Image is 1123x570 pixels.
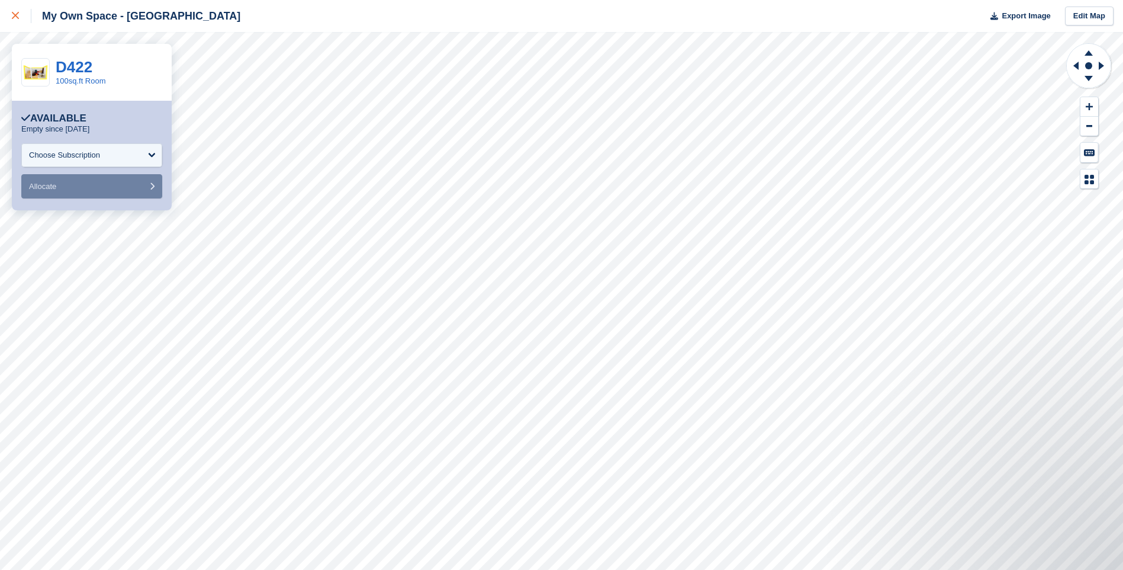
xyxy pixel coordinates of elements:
[56,58,92,76] a: D422
[1065,7,1114,26] a: Edit Map
[56,76,106,85] a: 100sq.ft Room
[1080,97,1098,117] button: Zoom In
[22,59,49,86] img: 100sqft_storage_room-front-3.png
[983,7,1051,26] button: Export Image
[1080,169,1098,189] button: Map Legend
[29,149,100,161] div: Choose Subscription
[21,174,162,198] button: Allocate
[31,9,240,23] div: My Own Space - [GEOGRAPHIC_DATA]
[1080,143,1098,162] button: Keyboard Shortcuts
[21,113,86,124] div: Available
[29,182,56,191] span: Allocate
[1080,117,1098,136] button: Zoom Out
[1002,10,1050,22] span: Export Image
[21,124,89,134] p: Empty since [DATE]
